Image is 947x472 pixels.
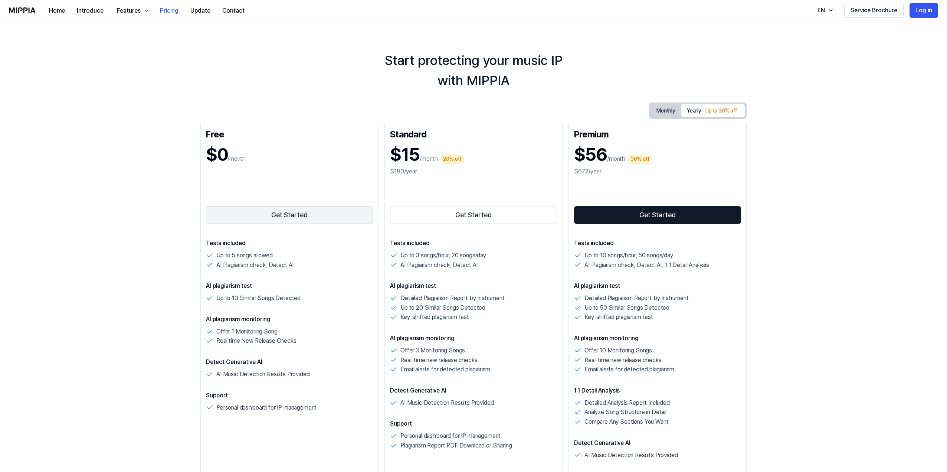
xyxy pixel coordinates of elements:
[390,127,557,139] div: Standard
[206,127,373,139] div: Free
[441,155,464,164] div: 20% off
[206,315,373,324] p: AI plagiarism monitoring
[227,154,246,163] p: /month
[584,355,662,365] p: Real-time new release checks
[584,450,678,460] p: AI Music Detection Results Provided
[206,239,373,248] p: Tests included
[584,365,674,374] p: Email alerts for detected plagiarism
[574,205,741,225] a: Get Started
[216,403,317,413] p: Personal dashboard for IP management
[574,167,741,176] div: $672/year
[400,260,478,270] p: AI Plagiarism check, Detect AI
[584,312,653,322] p: Key-shifted plagiarism test
[390,419,557,428] p: Support
[206,358,373,367] p: Detect Generative AI
[390,281,557,290] p: AI plagiarism test
[400,303,485,313] p: Up to 20 Similar Songs Detected
[216,370,309,379] p: AI Music Detection Results Provided
[390,205,557,225] a: Get Started
[607,154,625,163] p: /month
[574,206,741,224] button: Get Started
[584,293,689,303] p: Detailed Plagiarism Report by Instrument
[584,251,673,260] p: Up to 10 songs/hour, 50 songs/day
[574,127,741,139] div: Premium
[810,3,838,18] button: EN
[400,251,486,260] p: Up to 3 songs/hour, 20 songs/day
[400,346,465,355] p: Offer 3 Monitoring Songs
[154,0,184,21] a: Pricing
[154,3,184,18] button: Pricing
[816,6,826,15] div: EN
[574,334,741,343] p: AI plagiarism monitoring
[206,142,227,167] h1: $0
[216,293,301,303] p: Up to 10 Similar Songs Detected
[206,205,373,225] a: Get Started
[184,0,216,21] a: Update
[400,293,505,303] p: Detailed Plagiarism Report by Instrument
[400,355,478,365] p: Real-time new release checks
[400,398,494,408] p: AI Music Detection Results Provided
[390,142,420,167] h1: $15
[390,206,557,224] button: Get Started
[216,251,273,260] p: Up to 5 songs allowed
[400,365,490,374] p: Email alerts for detected plagiarism
[206,281,373,290] p: AI plagiarism test
[9,7,36,13] img: logo
[910,3,938,18] button: Log in
[574,439,741,447] p: Detect Generative AI
[584,407,666,417] p: Analyze Song Structure in Detail
[390,334,557,343] p: AI plagiarism monitoring
[400,312,469,322] p: Key-shifted plagiarism test
[400,441,512,450] p: Plagiarism Report PDF Download or Sharing
[400,431,501,441] p: Personal dashboard for IP management
[574,281,741,290] p: AI plagiarism test
[574,239,741,248] p: Tests included
[216,327,277,336] p: Offer 1 Monitoring Song
[71,3,109,18] button: Introduce
[651,105,681,117] button: Monthly
[628,155,652,164] div: 30% off
[584,260,709,270] p: AI Plagiarism check, Detect AI, 1:1 Detail Analysis
[390,239,557,248] p: Tests included
[584,346,652,355] p: Offer 10 Monitoring Songs
[574,142,607,167] h1: $56
[109,3,154,18] button: Features
[584,417,668,427] p: Compare Any Sections You Want
[703,107,739,115] div: Up to 30% off
[216,336,296,346] p: Real time New Release Checks
[184,3,216,18] button: Update
[574,386,741,395] p: 1:1 Detail Analysis
[115,6,142,15] div: Features
[584,398,670,408] p: Detailed Analysis Report Included
[216,3,250,18] button: Contact
[390,386,557,395] p: Detect Generative AI
[43,3,71,18] button: Home
[206,206,373,224] button: Get Started
[216,260,294,270] p: AI Plagiarism check, Detect AI
[681,104,745,117] button: Yearly
[584,303,669,313] p: Up to 50 Similar Songs Detected
[206,391,373,400] p: Support
[844,3,904,18] button: Service Brochure
[420,154,438,163] p: /month
[390,167,557,176] div: $180/year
